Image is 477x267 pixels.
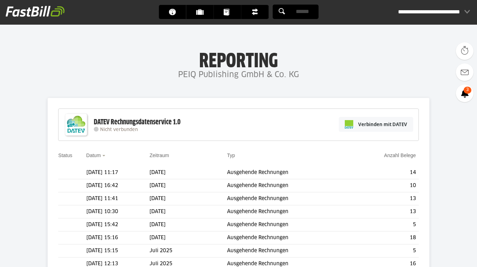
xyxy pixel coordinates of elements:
td: 5 [349,244,418,257]
a: 3 [456,85,473,102]
a: Datum [86,153,101,158]
a: Status [58,153,72,158]
a: Kunden [186,5,213,19]
a: Finanzen [241,5,268,19]
a: Verbinden mit DATEV [339,117,413,132]
td: Ausgehende Rechnungen [227,192,349,205]
td: Ausgehende Rechnungen [227,205,349,218]
div: DATEV Rechnungsdatenservice 1.0 [94,118,181,127]
img: DATEV-Datenservice Logo [62,111,90,139]
span: Verbinden mit DATEV [358,121,407,128]
td: Ausgehende Rechnungen [227,166,349,179]
td: Ausgehende Rechnungen [227,244,349,257]
td: 14 [349,166,418,179]
td: [DATE] 11:41 [86,192,150,205]
td: [DATE] 16:42 [86,179,150,192]
td: [DATE] 11:17 [86,166,150,179]
a: Typ [227,153,235,158]
td: [DATE] 15:42 [86,218,150,231]
iframe: Öffnet ein Widget, in dem Sie weitere Informationen finden [423,246,470,263]
td: 13 [349,205,418,218]
td: [DATE] 15:15 [86,244,150,257]
td: [DATE] [149,205,227,218]
span: Dokumente [224,5,235,19]
span: Nicht verbunden [100,128,138,132]
td: 13 [349,192,418,205]
td: 10 [349,179,418,192]
span: Finanzen [251,5,263,19]
a: Dokumente [214,5,241,19]
td: [DATE] [149,218,227,231]
img: pi-datev-logo-farbig-24.svg [345,120,353,129]
td: [DATE] [149,192,227,205]
td: [DATE] [149,179,227,192]
td: [DATE] 10:30 [86,205,150,218]
span: Dashboard [169,5,180,19]
span: Kunden [196,5,208,19]
td: [DATE] 15:16 [86,231,150,244]
img: sort_desc.gif [102,155,107,156]
td: Juli 2025 [149,244,227,257]
a: Anzahl Belege [384,153,416,158]
h1: Reporting [71,50,406,68]
img: fastbill_logo_white.png [6,6,65,17]
td: Ausgehende Rechnungen [227,218,349,231]
td: [DATE] [149,231,227,244]
span: 3 [464,87,471,94]
td: 5 [349,218,418,231]
td: 18 [349,231,418,244]
a: Zeitraum [149,153,169,158]
td: Ausgehende Rechnungen [227,179,349,192]
td: Ausgehende Rechnungen [227,231,349,244]
td: [DATE] [149,166,227,179]
a: Dashboard [159,5,186,19]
